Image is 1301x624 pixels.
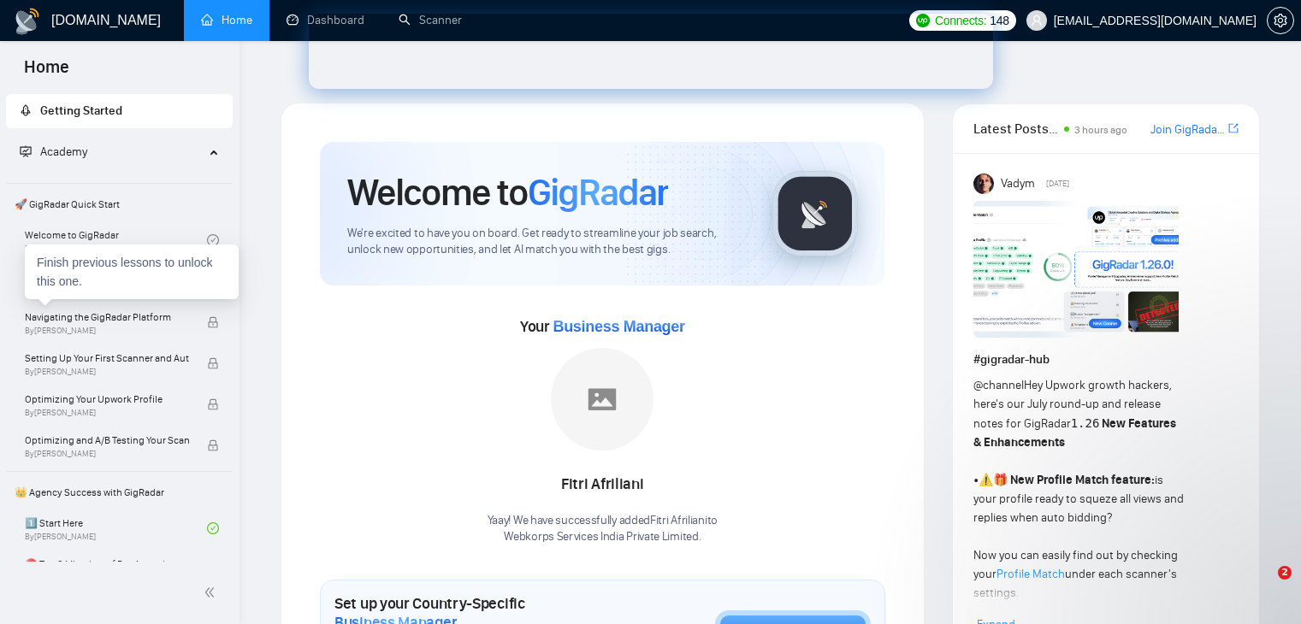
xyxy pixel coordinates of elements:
span: 148 [990,11,1008,30]
span: By [PERSON_NAME] [25,326,189,336]
div: Finish previous lessons to unlock this one. [25,244,239,299]
div: Fitri Afriliani [488,470,718,499]
img: F09AC4U7ATU-image.png [973,201,1179,338]
span: rocket [20,104,32,116]
a: setting [1267,14,1294,27]
span: user [1031,15,1043,26]
span: export [1228,121,1239,135]
span: setting [1268,14,1293,27]
span: check-circle [207,522,219,534]
img: placeholder.png [551,348,653,450]
img: logo [14,8,41,35]
a: Profile Match [996,567,1065,581]
span: GigRadar [528,169,668,215]
button: setting [1267,7,1294,34]
a: searchScanner [399,13,462,27]
a: dashboardDashboard [287,13,364,27]
a: ⛔ Top 3 Mistakes of Pro Agencies [25,550,207,588]
span: By [PERSON_NAME] [25,367,189,377]
span: Vadym [1001,174,1035,193]
span: check-circle [207,234,219,246]
a: export [1228,121,1239,137]
span: lock [207,398,219,410]
span: 👑 Agency Success with GigRadar [8,475,231,509]
span: Business Manager [553,318,684,335]
span: lock [207,357,219,369]
span: 🚀 GigRadar Quick Start [8,187,231,221]
h1: Welcome to [347,169,668,215]
span: Navigating the GigRadar Platform [25,309,189,326]
iframe: Intercom live chat [1243,566,1284,607]
span: Your [520,317,685,336]
span: Optimizing and A/B Testing Your Scanner for Better Results [25,432,189,449]
span: By [PERSON_NAME] [25,449,189,459]
span: By [PERSON_NAME] [25,408,189,418]
img: gigradar-logo.png [772,171,858,256]
div: Yaay! We have successfully added Fitri Afriliani to [488,513,718,545]
span: Academy [20,144,87,159]
span: Optimizing Your Upwork Profile [25,391,189,408]
span: Connects: [935,11,986,30]
span: lock [207,439,219,451]
span: [DATE] [1046,176,1069,191]
iframe: Intercom live chat banner [309,14,993,89]
a: 1️⃣ Start HereBy[PERSON_NAME] [25,509,207,547]
span: Getting Started [40,103,122,118]
a: homeHome [201,13,252,27]
img: Vadym [973,174,994,194]
span: 3 hours ago [1074,124,1127,136]
span: lock [207,316,219,328]
span: Home [10,55,83,91]
span: 2 [1278,566,1292,580]
span: We're excited to have you on board. Get ready to streamline your job search, unlock new opportuni... [347,226,745,258]
span: fund-projection-screen [20,145,32,157]
span: Academy [40,144,87,159]
a: Welcome to GigRadarBy[PERSON_NAME] [25,221,207,259]
p: Webkorps Services India Private Limited . [488,529,718,545]
span: double-left [204,584,221,601]
span: Setting Up Your First Scanner and Auto-Bidder [25,350,189,367]
li: Getting Started [6,94,233,128]
span: Latest Posts from the GigRadar Community [973,118,1059,139]
a: Join GigRadar Slack Community [1150,121,1225,139]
